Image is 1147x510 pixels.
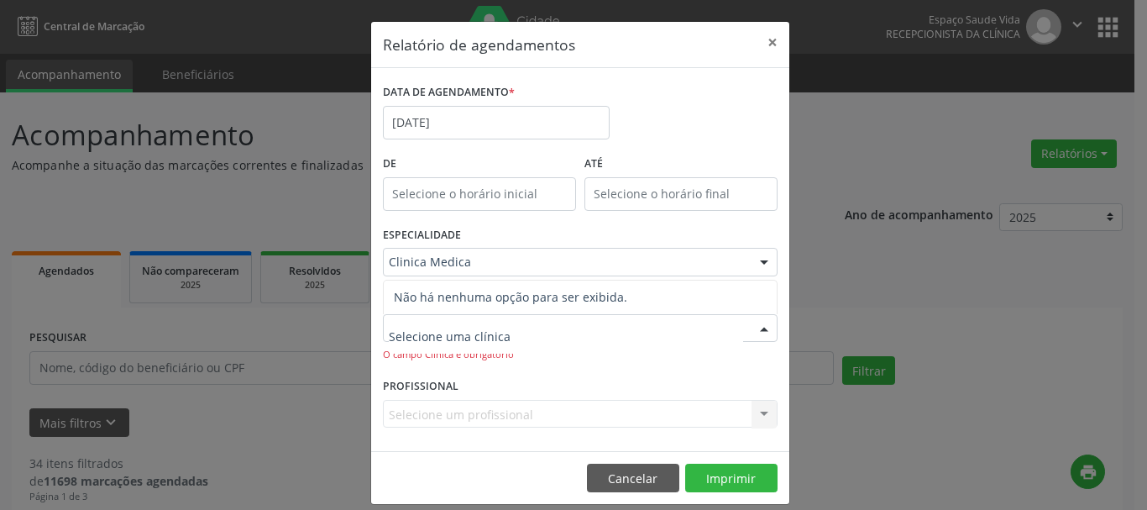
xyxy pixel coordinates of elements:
[685,464,778,492] button: Imprimir
[384,281,777,314] span: Não há nenhuma opção para ser exibida.
[389,320,743,354] input: Selecione uma clínica
[383,374,458,400] label: PROFISSIONAL
[389,254,743,271] span: Clinica Medica
[383,106,610,139] input: Selecione uma data ou intervalo
[383,151,576,177] label: De
[383,348,778,362] div: O campo Clínica é obrigatório
[383,177,576,211] input: Selecione o horário inicial
[584,151,778,177] label: ATÉ
[587,464,679,492] button: Cancelar
[383,80,515,106] label: DATA DE AGENDAMENTO
[383,34,575,55] h5: Relatório de agendamentos
[383,223,461,249] label: ESPECIALIDADE
[584,177,778,211] input: Selecione o horário final
[756,22,789,63] button: Close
